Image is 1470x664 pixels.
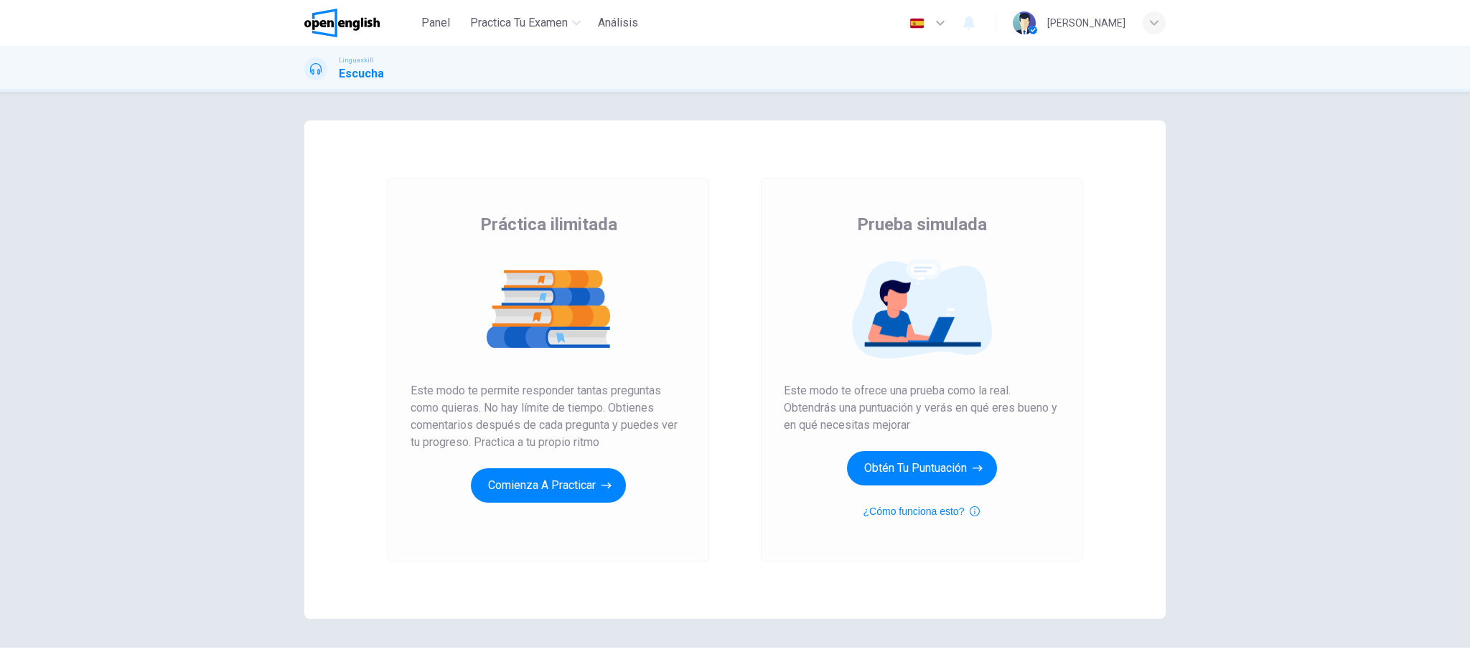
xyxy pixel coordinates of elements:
button: ¿Cómo funciona esto? [863,503,980,520]
button: Obtén tu puntuación [847,451,997,485]
span: Este modo te permite responder tantas preguntas como quieras. No hay límite de tiempo. Obtienes c... [411,382,686,451]
span: Panel [421,14,450,32]
span: Este modo te ofrece una prueba como la real. Obtendrás una puntuación y verás en qué eres bueno y... [784,382,1059,434]
img: Profile picture [1013,11,1036,34]
span: Practica tu examen [470,14,568,32]
button: Practica tu examen [464,10,586,36]
a: OpenEnglish logo [304,9,413,37]
button: Análisis [592,10,644,36]
button: Panel [413,10,459,36]
span: Linguaskill [339,55,374,65]
button: Comienza a practicar [471,468,626,503]
h1: Escucha [339,65,384,82]
span: Análisis [598,14,638,32]
span: Práctica ilimitada [480,213,617,236]
img: es [908,18,926,29]
div: [PERSON_NAME] [1047,14,1125,32]
span: Prueba simulada [857,213,987,236]
img: OpenEnglish logo [304,9,380,37]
